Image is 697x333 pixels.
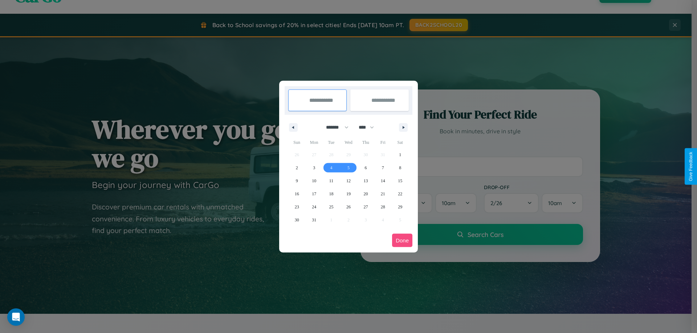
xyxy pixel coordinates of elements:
[398,200,402,213] span: 29
[288,187,305,200] button: 16
[329,200,334,213] span: 25
[392,200,409,213] button: 29
[374,187,391,200] button: 21
[340,137,357,148] span: Wed
[357,161,374,174] button: 6
[296,161,298,174] span: 2
[357,137,374,148] span: Thu
[295,187,299,200] span: 16
[363,174,368,187] span: 13
[323,161,340,174] button: 4
[288,213,305,226] button: 30
[346,187,351,200] span: 19
[329,174,334,187] span: 11
[347,161,350,174] span: 5
[357,187,374,200] button: 20
[392,187,409,200] button: 22
[374,161,391,174] button: 7
[340,200,357,213] button: 26
[340,161,357,174] button: 5
[323,174,340,187] button: 11
[330,161,333,174] span: 4
[364,161,367,174] span: 6
[305,137,322,148] span: Mon
[398,174,402,187] span: 15
[374,174,391,187] button: 14
[346,200,351,213] span: 26
[688,152,693,181] div: Give Feedback
[399,161,401,174] span: 8
[363,200,368,213] span: 27
[392,137,409,148] span: Sat
[312,187,316,200] span: 17
[381,200,385,213] span: 28
[312,174,316,187] span: 10
[305,200,322,213] button: 24
[323,187,340,200] button: 18
[392,148,409,161] button: 1
[374,137,391,148] span: Fri
[329,187,334,200] span: 18
[288,137,305,148] span: Sun
[305,187,322,200] button: 17
[305,161,322,174] button: 3
[288,200,305,213] button: 23
[340,174,357,187] button: 12
[295,213,299,226] span: 30
[346,174,351,187] span: 12
[305,174,322,187] button: 10
[392,161,409,174] button: 8
[323,200,340,213] button: 25
[399,148,401,161] span: 1
[357,174,374,187] button: 13
[374,200,391,213] button: 28
[357,200,374,213] button: 27
[392,174,409,187] button: 15
[381,174,385,187] span: 14
[382,161,384,174] span: 7
[398,187,402,200] span: 22
[295,200,299,213] span: 23
[312,200,316,213] span: 24
[381,187,385,200] span: 21
[312,213,316,226] span: 31
[323,137,340,148] span: Tue
[305,213,322,226] button: 31
[363,187,368,200] span: 20
[392,234,412,247] button: Done
[340,187,357,200] button: 19
[288,174,305,187] button: 9
[296,174,298,187] span: 9
[288,161,305,174] button: 2
[313,161,315,174] span: 3
[7,308,25,326] div: Open Intercom Messenger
